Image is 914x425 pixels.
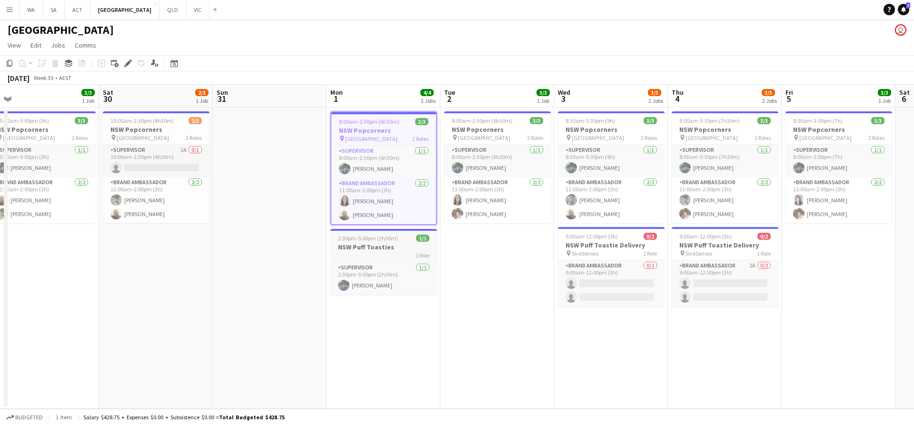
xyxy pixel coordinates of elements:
[103,88,113,97] span: Sat
[90,0,159,19] button: [GEOGRAPHIC_DATA]
[558,125,665,134] h3: NSW Popcorners
[338,235,398,242] span: 2:30pm-5:00pm (2h30m)
[762,89,775,96] span: 3/5
[117,134,169,141] span: [GEOGRAPHIC_DATA]
[648,89,661,96] span: 3/5
[558,241,665,249] h3: NSW Puff Toastie Delivery
[159,0,186,19] button: QLD
[330,243,437,251] h3: NSW Puff Toasties
[186,134,202,141] span: 2 Roles
[785,125,892,134] h3: NSW Popcorners
[785,145,892,177] app-card-role: Supervisor1/18:00am-3:00pm (7h)[PERSON_NAME]
[443,93,455,104] span: 2
[536,89,550,96] span: 3/3
[82,97,94,104] div: 1 Job
[8,23,114,37] h1: [GEOGRAPHIC_DATA]
[444,88,455,97] span: Tue
[558,145,665,177] app-card-role: Supervisor1/18:30am-5:30pm (9h)[PERSON_NAME]
[15,414,43,421] span: Budgeted
[331,178,436,224] app-card-role: Brand Ambassador2/211:00am-2:00pm (3h)[PERSON_NAME][PERSON_NAME]
[757,250,771,257] span: 1 Role
[345,135,397,142] span: [GEOGRAPHIC_DATA]
[81,89,95,96] span: 3/3
[785,177,892,223] app-card-role: Brand Ambassador2/211:00am-2:00pm (3h)[PERSON_NAME][PERSON_NAME]
[189,117,202,124] span: 2/3
[785,111,892,223] div: 8:00am-3:00pm (7h)3/3NSW Popcorners [GEOGRAPHIC_DATA]2 RolesSupervisor1/18:00am-3:00pm (7h)[PERSO...
[784,93,793,104] span: 5
[330,229,437,295] div: 2:30pm-5:00pm (2h30m)1/1NSW Puff Toasties1 RoleSupervisor1/12:30pm-5:00pm (2h30m)[PERSON_NAME]
[755,134,771,141] span: 2 Roles
[444,145,551,177] app-card-role: Supervisor1/18:00am-2:30pm (6h30m)[PERSON_NAME]
[566,233,618,240] span: 9:00am-12:00pm (3h)
[110,117,174,124] span: 10:00am-2:30pm (4h30m)
[339,118,399,125] span: 8:00am-2:30pm (6h30m)
[558,111,665,223] app-job-card: 8:30am-5:30pm (9h)3/3NSW Popcorners [GEOGRAPHIC_DATA]2 RolesSupervisor1/18:30am-5:30pm (9h)[PERSO...
[672,227,778,306] app-job-card: 9:00am-12:00pm (3h)0/2NSW Puff Toastie Delivery 5iveSenses1 RoleBrand Ambassador2A0/29:00am-12:00...
[331,126,436,135] h3: NSW Popcorners
[566,117,615,124] span: 8:30am-5:30pm (9h)
[101,93,113,104] span: 30
[672,111,778,223] app-job-card: 8:00am-3:30pm (7h30m)3/3NSW Popcorners [GEOGRAPHIC_DATA]2 RolesSupervisor1/18:00am-3:30pm (7h30m)...
[868,134,884,141] span: 2 Roles
[572,134,624,141] span: [GEOGRAPHIC_DATA]
[672,145,778,177] app-card-role: Supervisor1/18:00am-3:30pm (7h30m)[PERSON_NAME]
[558,177,665,223] app-card-role: Brand Ambassador2/211:00am-2:00pm (3h)[PERSON_NAME][PERSON_NAME]
[330,111,437,225] app-job-card: 8:00am-2:30pm (6h30m)3/3NSW Popcorners [GEOGRAPHIC_DATA]2 RolesSupervisor1/18:00am-2:30pm (6h30m)...
[799,134,852,141] span: [GEOGRAPHIC_DATA]
[5,412,44,423] button: Budgeted
[757,117,771,124] span: 3/3
[556,93,570,104] span: 3
[20,0,43,19] button: WA
[672,88,684,97] span: Thu
[793,117,843,124] span: 8:00am-3:00pm (7h)
[672,260,778,306] app-card-role: Brand Ambassador2A0/29:00am-12:00pm (3h)
[75,117,88,124] span: 3/3
[71,39,100,51] a: Comms
[83,414,285,421] div: Salary $428.75 + Expenses $0.00 + Subsistence $0.00 =
[757,233,771,240] span: 0/2
[195,89,209,96] span: 2/3
[572,250,598,257] span: 5iveSenses
[537,97,549,104] div: 1 Job
[672,125,778,134] h3: NSW Popcorners
[47,39,69,51] a: Jobs
[196,97,208,104] div: 1 Job
[186,0,209,19] button: VIC
[4,39,25,51] a: View
[421,97,436,104] div: 2 Jobs
[785,88,793,97] span: Fri
[51,41,65,49] span: Jobs
[103,145,209,177] app-card-role: Supervisor1A0/110:00am-2:30pm (4h30m)
[416,252,429,259] span: 1 Role
[31,74,55,81] span: Week 35
[679,233,732,240] span: 9:00am-12:00pm (3h)
[420,89,434,96] span: 4/4
[331,146,436,178] app-card-role: Supervisor1/18:00am-2:30pm (6h30m)[PERSON_NAME]
[103,125,209,134] h3: NSW Popcorners
[444,111,551,223] app-job-card: 8:00am-2:30pm (6h30m)3/3NSW Popcorners [GEOGRAPHIC_DATA]2 RolesSupervisor1/18:00am-2:30pm (6h30m)...
[59,74,71,81] div: AEST
[217,88,228,97] span: Sun
[672,177,778,223] app-card-role: Brand Ambassador2/211:00am-2:00pm (3h)[PERSON_NAME][PERSON_NAME]
[215,93,228,104] span: 31
[641,134,657,141] span: 2 Roles
[899,88,910,97] span: Sat
[878,97,891,104] div: 1 Job
[558,88,570,97] span: Wed
[444,177,551,223] app-card-role: Brand Ambassador2/211:00am-2:00pm (3h)[PERSON_NAME][PERSON_NAME]
[906,2,910,9] span: 7
[444,125,551,134] h3: NSW Popcorners
[558,227,665,306] app-job-card: 9:00am-12:00pm (3h)0/2NSW Puff Toastie Delivery 5iveSenses1 RoleBrand Ambassador0/29:00am-12:00pm...
[648,97,663,104] div: 2 Jobs
[679,117,740,124] span: 8:00am-3:30pm (7h30m)
[415,118,428,125] span: 3/3
[75,41,96,49] span: Comms
[103,111,209,223] app-job-card: 10:00am-2:30pm (4h30m)2/3NSW Popcorners [GEOGRAPHIC_DATA]2 RolesSupervisor1A0/110:00am-2:30pm (4h...
[670,93,684,104] span: 4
